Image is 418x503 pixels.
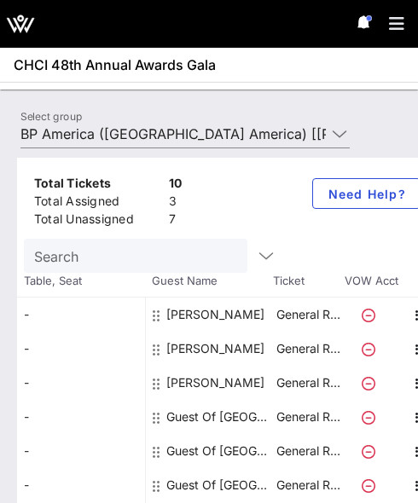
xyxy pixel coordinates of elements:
p: General R… [274,468,342,502]
div: 7 [169,211,183,232]
div: Rachael Caines [166,332,264,366]
div: - [17,332,145,366]
span: Guest Name [145,273,273,290]
span: Table, Seat [17,273,145,290]
div: Total Assigned [34,193,162,214]
div: Guest Of BP America [166,434,274,468]
div: - [17,400,145,434]
div: - [17,298,145,332]
div: Marcus Koblitz [166,298,264,332]
div: Guest Of BP America [166,468,274,502]
span: Ticket [273,273,341,290]
div: 3 [169,193,183,214]
label: Select group [20,110,82,123]
div: - [17,366,145,400]
p: General R… [274,400,342,434]
p: General R… [274,434,342,468]
div: Total Tickets [34,175,162,196]
p: General R… [274,366,342,400]
p: General R… [274,332,342,366]
div: Will King [166,366,264,400]
p: General R… [274,298,342,332]
div: Total Unassigned [34,211,162,232]
span: Need Help? [327,187,406,201]
div: 10 [169,175,183,196]
div: - [17,434,145,468]
div: Guest Of BP America [166,400,274,434]
div: - [17,468,145,502]
span: VOW Acct [341,273,401,290]
span: CHCI 48th Annual Awards Gala [14,55,216,75]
